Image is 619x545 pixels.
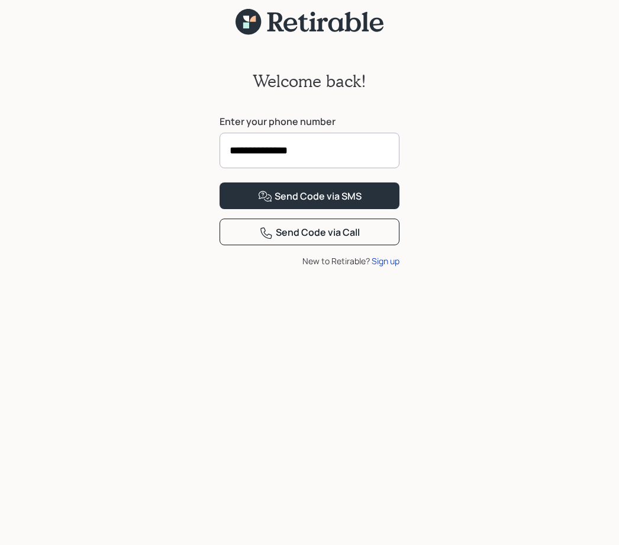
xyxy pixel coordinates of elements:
[258,190,362,204] div: Send Code via SMS
[372,255,399,268] div: Sign up
[253,72,366,92] h2: Welcome back!
[220,219,399,246] button: Send Code via Call
[259,226,360,241] div: Send Code via Call
[220,183,399,210] button: Send Code via SMS
[220,116,399,129] label: Enter your phone number
[220,255,399,268] div: New to Retirable?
